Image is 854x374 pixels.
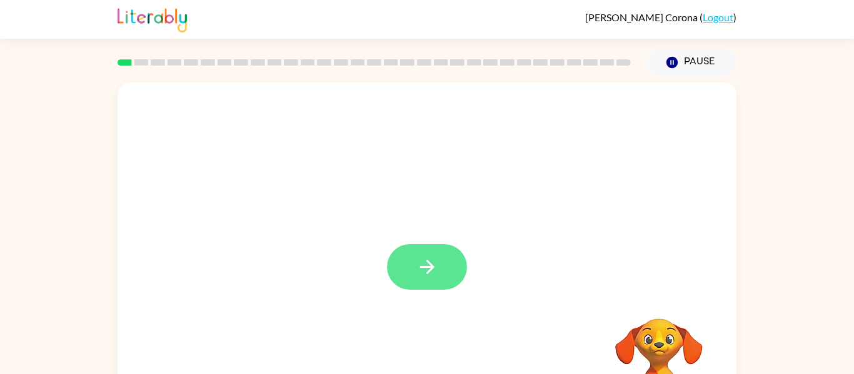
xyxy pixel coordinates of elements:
[646,48,736,77] button: Pause
[585,11,736,23] div: ( )
[585,11,700,23] span: [PERSON_NAME] Corona
[703,11,733,23] a: Logout
[118,5,187,32] img: Literably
